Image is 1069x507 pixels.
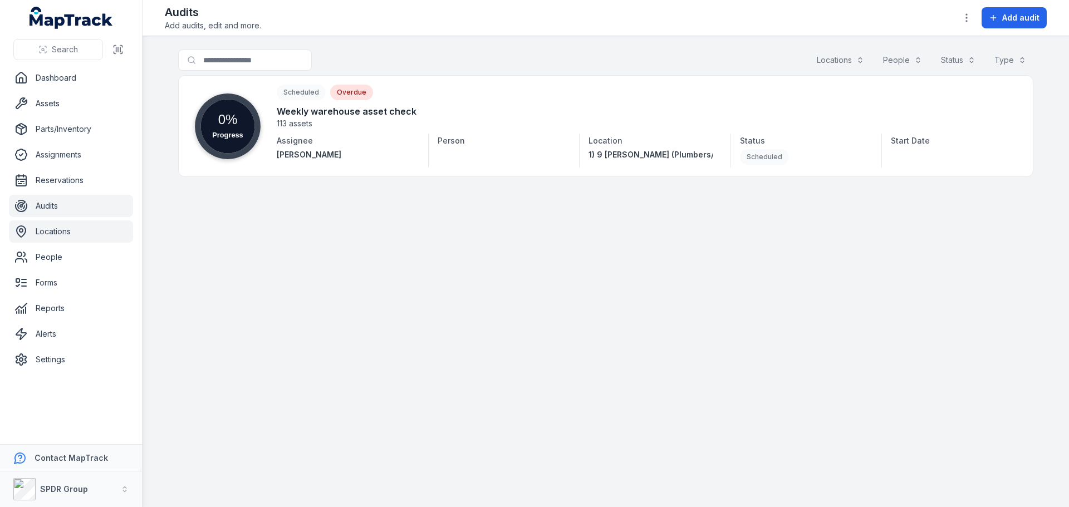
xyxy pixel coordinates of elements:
a: Alerts [9,323,133,345]
a: Locations [9,220,133,243]
h2: Audits [165,4,261,20]
a: Assets [9,92,133,115]
span: Add audits, edit and more. [165,20,261,31]
strong: Contact MapTrack [35,453,108,462]
button: Type [987,50,1033,71]
a: People [9,246,133,268]
a: Parts/Inventory [9,118,133,140]
a: Reports [9,297,133,319]
a: [PERSON_NAME] [277,149,419,160]
a: 1) 9 [PERSON_NAME] (Plumbers/Roofers Factory) [589,149,713,160]
button: People [876,50,929,71]
a: Audits [9,195,133,217]
a: Settings [9,348,133,371]
a: Assignments [9,144,133,166]
a: Forms [9,272,133,294]
a: Reservations [9,169,133,191]
button: Add audit [982,7,1047,28]
button: Locations [810,50,871,71]
a: MapTrack [30,7,113,29]
div: Scheduled [740,149,789,165]
a: Dashboard [9,67,133,89]
span: Search [52,44,78,55]
button: Search [13,39,103,60]
button: Status [934,50,983,71]
span: 1) 9 [PERSON_NAME] (Plumbers/Roofers Factory) [589,150,780,159]
span: Add audit [1002,12,1039,23]
strong: SPDR Group [40,484,88,494]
